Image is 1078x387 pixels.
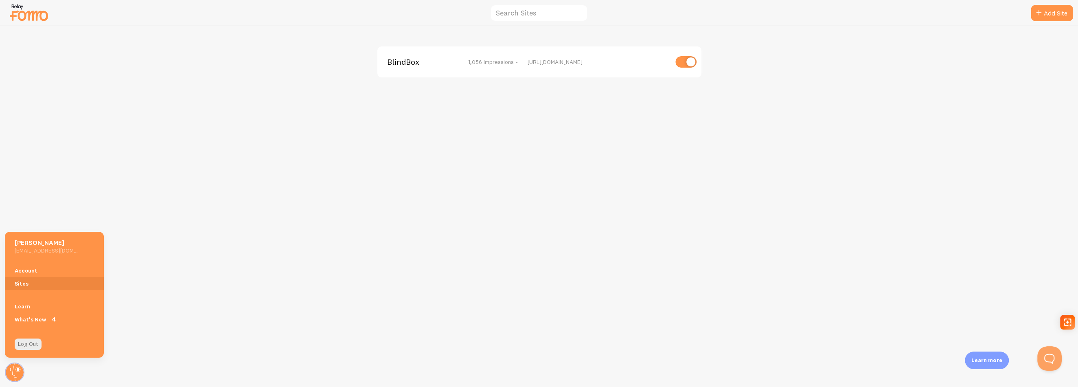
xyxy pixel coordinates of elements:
img: fomo-relay-logo-orange.svg [9,2,49,23]
span: 1,056 Impressions - [468,58,518,66]
a: Learn [5,300,104,313]
h5: [PERSON_NAME] [15,238,78,247]
div: Learn more [965,352,1009,369]
iframe: Help Scout Beacon - Open [1037,346,1062,371]
a: Log Out [15,339,42,350]
div: [URL][DOMAIN_NAME] [528,58,668,66]
a: Sites [5,277,104,290]
a: What's New [5,313,104,326]
span: BlindBox [387,58,453,66]
a: Account [5,264,104,277]
span: 4 [50,315,58,323]
p: Learn more [971,356,1002,364]
h5: [EMAIL_ADDRESS][DOMAIN_NAME] [15,247,78,254]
